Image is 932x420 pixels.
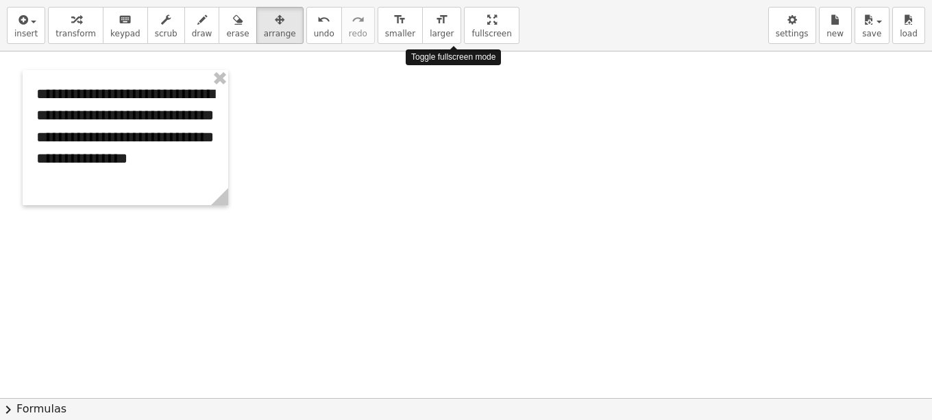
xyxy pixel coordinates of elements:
div: Toggle fullscreen mode [406,49,501,65]
span: new [826,29,844,38]
button: format_sizesmaller [378,7,423,44]
span: smaller [385,29,415,38]
span: save [862,29,881,38]
span: load [900,29,918,38]
button: draw [184,7,220,44]
button: keyboardkeypad [103,7,148,44]
button: arrange [256,7,304,44]
span: transform [56,29,96,38]
button: transform [48,7,103,44]
span: fullscreen [471,29,511,38]
span: undo [314,29,334,38]
span: keypad [110,29,140,38]
button: undoundo [306,7,342,44]
button: erase [219,7,256,44]
span: insert [14,29,38,38]
span: settings [776,29,809,38]
button: save [855,7,890,44]
span: scrub [155,29,177,38]
span: arrange [264,29,296,38]
i: redo [352,12,365,28]
button: redoredo [341,7,375,44]
span: larger [430,29,454,38]
button: load [892,7,925,44]
span: draw [192,29,212,38]
button: new [819,7,852,44]
i: format_size [435,12,448,28]
button: scrub [147,7,185,44]
i: format_size [393,12,406,28]
i: keyboard [119,12,132,28]
button: insert [7,7,45,44]
button: format_sizelarger [422,7,461,44]
button: fullscreen [464,7,519,44]
button: settings [768,7,816,44]
i: undo [317,12,330,28]
span: erase [226,29,249,38]
span: redo [349,29,367,38]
